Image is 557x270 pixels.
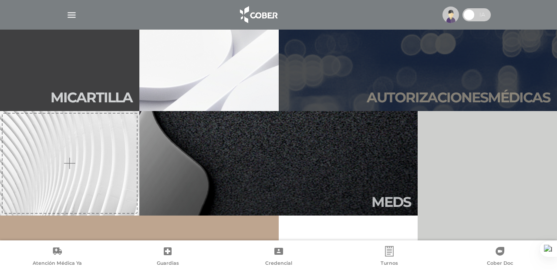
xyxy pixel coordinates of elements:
img: logo_cober_home-white.png [235,4,281,25]
img: profile-placeholder.svg [442,7,459,23]
h2: Autori zaciones médicas [367,89,550,106]
a: Cober Doc [445,246,555,268]
span: Turnos [381,260,398,268]
span: Credencial [265,260,292,268]
span: Atención Médica Ya [33,260,82,268]
h2: Meds [371,194,411,210]
a: Turnos [334,246,445,268]
a: Credencial [223,246,334,268]
a: Atención Médica Ya [2,246,112,268]
a: Guardias [112,246,223,268]
a: Meds [139,111,418,216]
span: Cober Doc [487,260,513,268]
span: Guardias [157,260,179,268]
h2: Mi car tilla [51,89,132,106]
img: Cober_menu-lines-white.svg [66,10,77,20]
